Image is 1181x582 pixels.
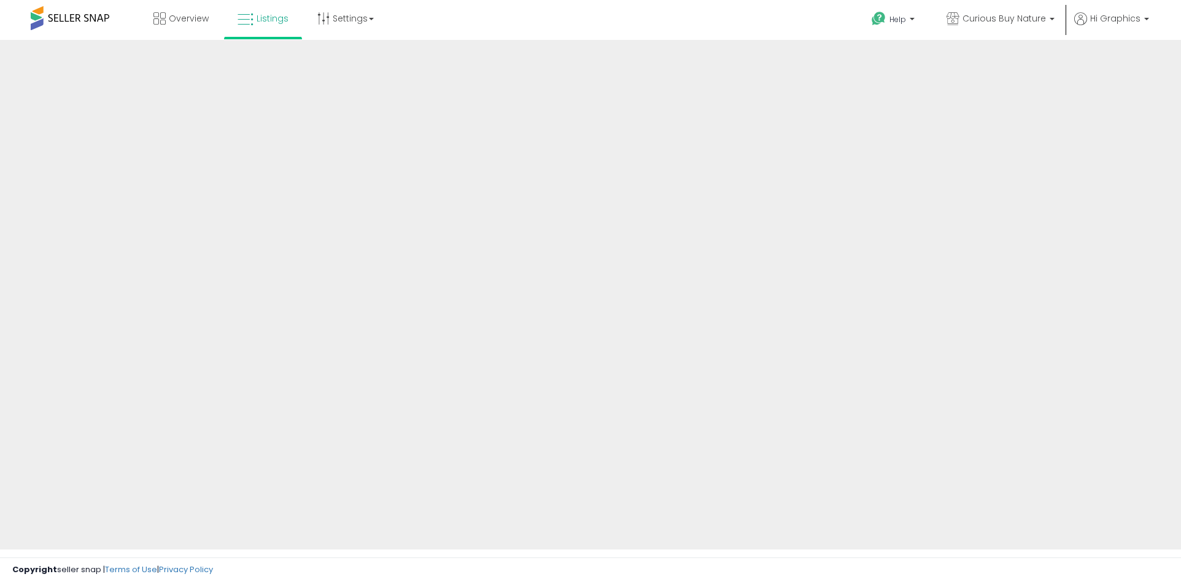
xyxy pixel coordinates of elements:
[257,12,288,25] span: Listings
[871,11,886,26] i: Get Help
[889,14,906,25] span: Help
[1090,12,1140,25] span: Hi Graphics
[1074,12,1149,40] a: Hi Graphics
[962,12,1046,25] span: Curious Buy Nature
[862,2,927,40] a: Help
[169,12,209,25] span: Overview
